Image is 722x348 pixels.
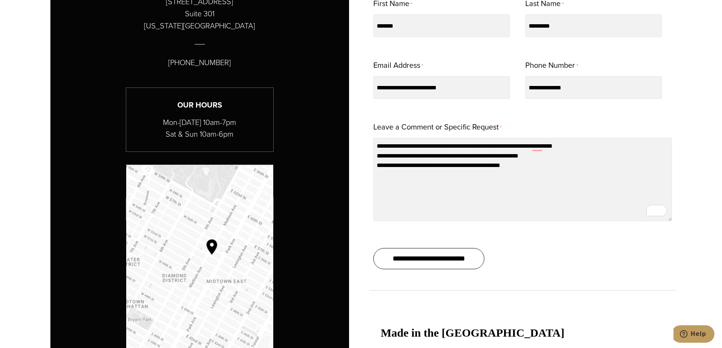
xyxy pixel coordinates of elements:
label: Leave a Comment or Specific Request [373,120,501,135]
p: [PHONE_NUMBER] [168,56,231,69]
label: Phone Number [525,58,578,73]
h3: Our Hours [126,99,273,111]
iframe: Opens a widget where you can chat to one of our agents [673,325,714,344]
p: Mon-[DATE] 10am-7pm Sat & Sun 10am-6pm [126,117,273,140]
textarea: To enrich screen reader interactions, please activate Accessibility in Grammarly extension settings [373,138,672,221]
label: Email Address [373,58,423,73]
strong: Made in the [GEOGRAPHIC_DATA] [381,326,565,339]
